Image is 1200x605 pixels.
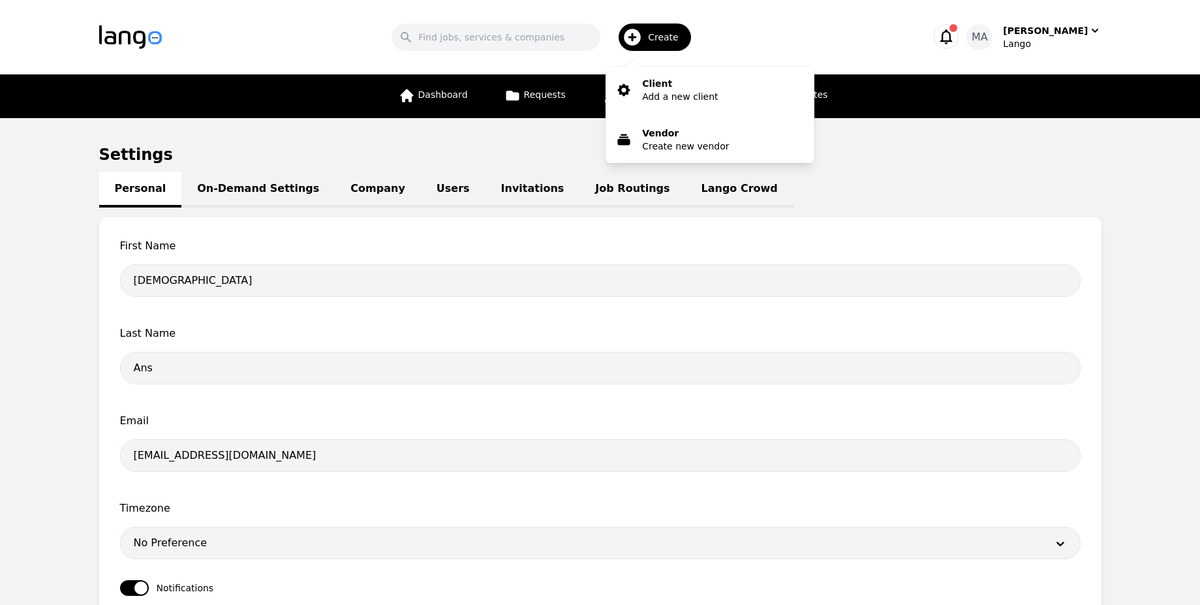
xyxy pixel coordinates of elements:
[120,352,1081,384] input: Last Name
[606,67,814,114] button: ClientAdd a new client
[642,140,729,153] p: Create new vendor
[594,74,661,118] a: Clients
[120,264,1081,297] input: First Name
[1003,24,1088,37] div: [PERSON_NAME]
[802,89,827,100] span: Rates
[1003,37,1101,50] div: Lango
[606,116,814,163] button: VendorCreate new vendor
[579,172,685,208] a: Job Routings
[120,413,1081,429] span: Email
[120,439,1081,472] input: Email
[120,326,1081,341] span: Last Name
[181,172,335,208] a: On-Demand Settings
[648,31,688,44] span: Create
[157,582,214,595] span: Notifications
[497,74,574,118] a: Requests
[391,74,476,118] a: Dashboard
[642,77,718,90] p: Client
[966,24,1101,50] button: MA[PERSON_NAME]Lango
[392,23,600,51] input: Find jobs, services & companies
[642,90,718,103] p: Add a new client
[335,172,420,208] a: Company
[524,89,566,100] span: Requests
[421,172,485,208] a: Users
[120,238,1081,254] span: First Name
[485,172,580,208] a: Invitations
[99,25,162,49] img: Logo
[642,127,729,140] p: Vendor
[418,89,468,100] span: Dashboard
[99,144,1101,165] h1: Settings
[686,172,793,208] a: Lango Crowd
[600,18,699,56] button: Create
[972,29,988,45] span: MA
[120,501,1081,516] span: Timezone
